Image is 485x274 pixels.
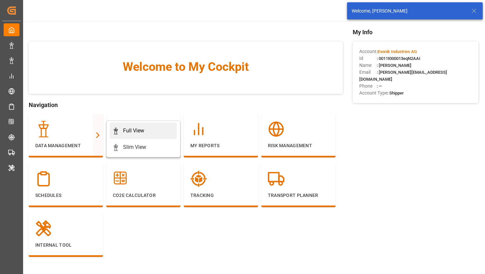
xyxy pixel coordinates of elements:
div: Full View [123,127,144,135]
span: : [PERSON_NAME] [377,63,411,68]
p: Transport Planner [268,192,329,199]
span: Email [359,69,377,76]
p: Risk Management [268,142,329,149]
span: : Shipper [387,91,404,96]
a: Slim View [110,139,177,155]
p: My Reports [190,142,251,149]
span: Id [359,55,377,62]
span: Navigation [29,100,343,109]
p: CO2e Calculator [113,192,174,199]
span: Phone [359,83,377,90]
span: Evonik Industries AG [378,49,417,54]
span: Account [359,48,377,55]
span: My Info [353,28,478,37]
span: Account Type [359,90,387,96]
span: Name [359,62,377,69]
span: : [PERSON_NAME][EMAIL_ADDRESS][DOMAIN_NAME] [359,70,447,82]
p: Schedules [35,192,96,199]
p: Internal Tool [35,242,96,249]
a: Full View [110,123,177,139]
span: : [377,49,417,54]
div: Welcome, [PERSON_NAME] [352,8,465,14]
span: Welcome to My Cockpit [42,58,330,76]
p: Tracking [190,192,251,199]
span: : — [377,84,382,89]
p: Data Management [35,142,96,149]
div: Slim View [123,143,146,151]
span: : 0011t000013eqN2AAI [377,56,420,61]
